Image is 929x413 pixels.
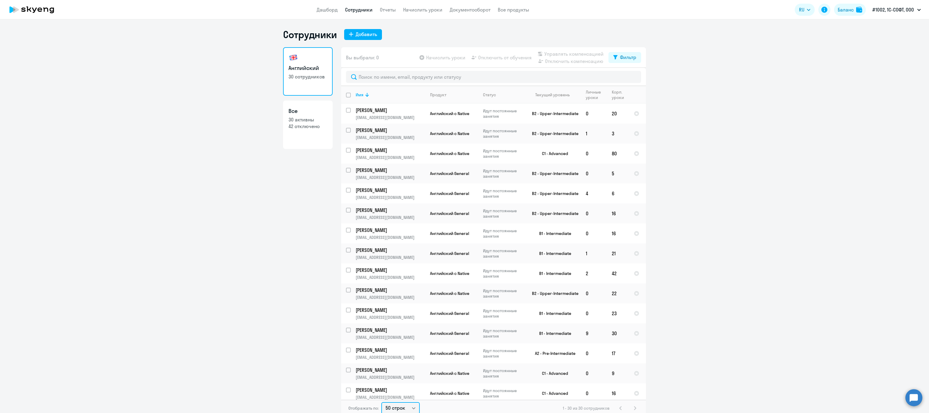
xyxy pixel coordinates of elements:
[607,383,629,403] td: 16
[430,371,469,376] span: Английский с Native
[356,147,424,154] p: [PERSON_NAME]
[356,295,425,300] p: [EMAIL_ADDRESS][DOMAIN_NAME]
[348,405,379,411] span: Отображать по:
[356,275,425,280] p: [EMAIL_ADDRESS][DOMAIN_NAME]
[356,327,424,333] p: [PERSON_NAME]
[581,203,607,223] td: 0
[525,323,581,343] td: B1 - Intermediate
[581,124,607,144] td: 1
[581,343,607,363] td: 0
[356,215,425,220] p: [EMAIL_ADDRESS][DOMAIN_NAME]
[356,267,425,273] a: [PERSON_NAME]
[607,124,629,144] td: 3
[356,267,424,273] p: [PERSON_NAME]
[525,263,581,283] td: B1 - Intermediate
[317,7,338,13] a: Дашборд
[356,287,425,293] a: [PERSON_NAME]
[607,183,629,203] td: 6
[498,7,529,13] a: Все продукты
[356,367,424,373] p: [PERSON_NAME]
[450,7,491,13] a: Документооборот
[838,6,854,13] div: Баланс
[586,89,603,100] div: Личные уроки
[581,323,607,343] td: 9
[581,263,607,283] td: 2
[483,92,496,97] div: Статус
[430,331,469,336] span: Английский General
[483,248,524,259] p: Идут постоянные занятия
[356,92,363,97] div: Имя
[288,123,327,130] p: 42 отключено
[430,92,478,97] div: Продукт
[586,89,607,100] div: Личные уроки
[346,71,641,83] input: Поиск по имени, email, продукту или статусу
[483,348,524,359] p: Идут постоянные занятия
[356,92,425,97] div: Имя
[356,307,425,313] a: [PERSON_NAME]
[356,367,425,373] a: [PERSON_NAME]
[430,211,469,216] span: Английский General
[344,29,382,40] button: Добавить
[430,151,469,156] span: Английский с Native
[356,147,425,154] a: [PERSON_NAME]
[612,89,629,100] div: Корп. уроки
[356,187,425,193] a: [PERSON_NAME]
[356,327,425,333] a: [PERSON_NAME]
[356,207,424,213] p: [PERSON_NAME]
[356,247,425,253] a: [PERSON_NAME]
[525,343,581,363] td: A2 - Pre-Intermediate
[430,251,469,256] span: Английский General
[430,351,469,356] span: Английский General
[430,391,469,396] span: Английский с Native
[356,127,424,134] p: [PERSON_NAME]
[380,7,396,13] a: Отчеты
[403,7,442,13] a: Начислить уроки
[607,343,629,363] td: 17
[283,47,333,96] a: Английский30 сотрудников
[581,243,607,263] td: 1
[356,167,424,173] p: [PERSON_NAME]
[834,4,866,16] button: Балансbalance
[430,92,446,97] div: Продукт
[607,303,629,323] td: 23
[356,207,425,213] a: [PERSON_NAME]
[283,28,337,41] h1: Сотрудники
[356,227,424,233] p: [PERSON_NAME]
[356,255,425,260] p: [EMAIL_ADDRESS][DOMAIN_NAME]
[607,263,629,283] td: 42
[607,223,629,243] td: 16
[483,188,524,199] p: Идут постоянные занятия
[356,227,425,233] a: [PERSON_NAME]
[356,175,425,180] p: [EMAIL_ADDRESS][DOMAIN_NAME]
[356,31,377,38] div: Добавить
[799,6,804,13] span: RU
[483,308,524,319] p: Идут постоянные занятия
[356,395,425,400] p: [EMAIL_ADDRESS][DOMAIN_NAME]
[356,167,425,173] a: [PERSON_NAME]
[356,247,424,253] p: [PERSON_NAME]
[581,223,607,243] td: 0
[581,383,607,403] td: 0
[607,104,629,124] td: 20
[288,53,298,62] img: english
[288,73,327,80] p: 30 сотрудников
[607,363,629,383] td: 9
[483,268,524,279] p: Идут постоянные занятия
[525,164,581,183] td: B2 - Upper-Intermediate
[356,335,425,340] p: [EMAIL_ADDRESS][DOMAIN_NAME]
[563,405,610,411] span: 1 - 30 из 30 сотрудников
[356,375,425,380] p: [EMAIL_ADDRESS][DOMAIN_NAME]
[612,89,625,100] div: Корп. уроки
[356,115,425,120] p: [EMAIL_ADDRESS][DOMAIN_NAME]
[430,191,469,196] span: Английский General
[607,323,629,343] td: 30
[581,363,607,383] td: 0
[620,54,636,61] div: Фильтр
[581,183,607,203] td: 4
[483,168,524,179] p: Идут постоянные занятия
[288,64,327,72] h3: Английский
[525,383,581,403] td: C1 - Advanced
[525,203,581,223] td: B2 - Upper-Intermediate
[581,164,607,183] td: 0
[430,271,469,276] span: Английский с Native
